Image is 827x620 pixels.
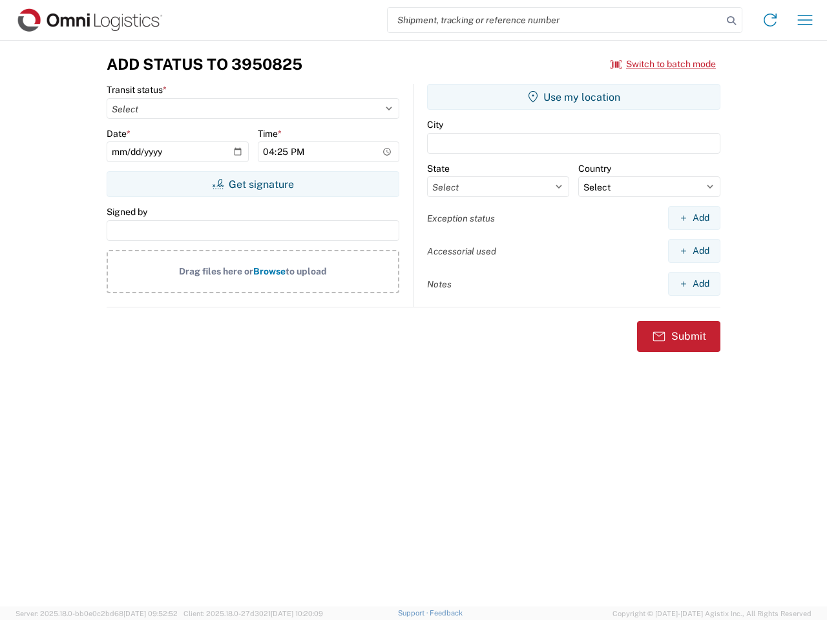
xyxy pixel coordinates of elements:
[388,8,722,32] input: Shipment, tracking or reference number
[286,266,327,276] span: to upload
[107,128,131,139] label: Date
[427,84,720,110] button: Use my location
[123,610,178,617] span: [DATE] 09:52:52
[427,245,496,257] label: Accessorial used
[611,54,716,75] button: Switch to batch mode
[107,55,302,74] h3: Add Status to 3950825
[107,171,399,197] button: Get signature
[183,610,323,617] span: Client: 2025.18.0-27d3021
[578,163,611,174] label: Country
[427,278,452,290] label: Notes
[258,128,282,139] label: Time
[427,163,450,174] label: State
[253,266,286,276] span: Browse
[430,609,463,617] a: Feedback
[427,119,443,130] label: City
[107,84,167,96] label: Transit status
[271,610,323,617] span: [DATE] 10:20:09
[668,206,720,230] button: Add
[179,266,253,276] span: Drag files here or
[668,239,720,263] button: Add
[668,272,720,296] button: Add
[427,212,495,224] label: Exception status
[612,608,811,619] span: Copyright © [DATE]-[DATE] Agistix Inc., All Rights Reserved
[637,321,720,352] button: Submit
[398,609,430,617] a: Support
[16,610,178,617] span: Server: 2025.18.0-bb0e0c2bd68
[107,206,147,218] label: Signed by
